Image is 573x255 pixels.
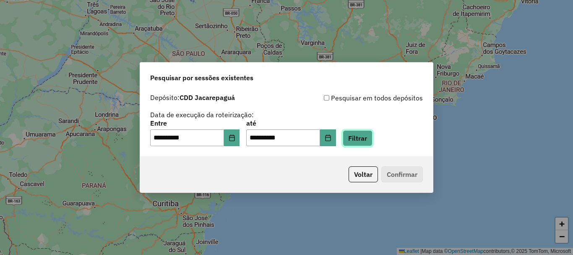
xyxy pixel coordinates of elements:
[150,118,240,128] label: Entre
[150,73,253,83] span: Pesquisar por sessões existentes
[180,93,235,102] strong: CDD Jacarepaguá
[349,166,378,182] button: Voltar
[224,129,240,146] button: Choose Date
[246,118,336,128] label: até
[286,93,423,103] div: Pesquisar em todos depósitos
[150,110,254,120] label: Data de execução da roteirização:
[150,92,235,103] label: Depósito:
[343,130,372,146] button: Filtrar
[320,129,336,146] button: Choose Date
